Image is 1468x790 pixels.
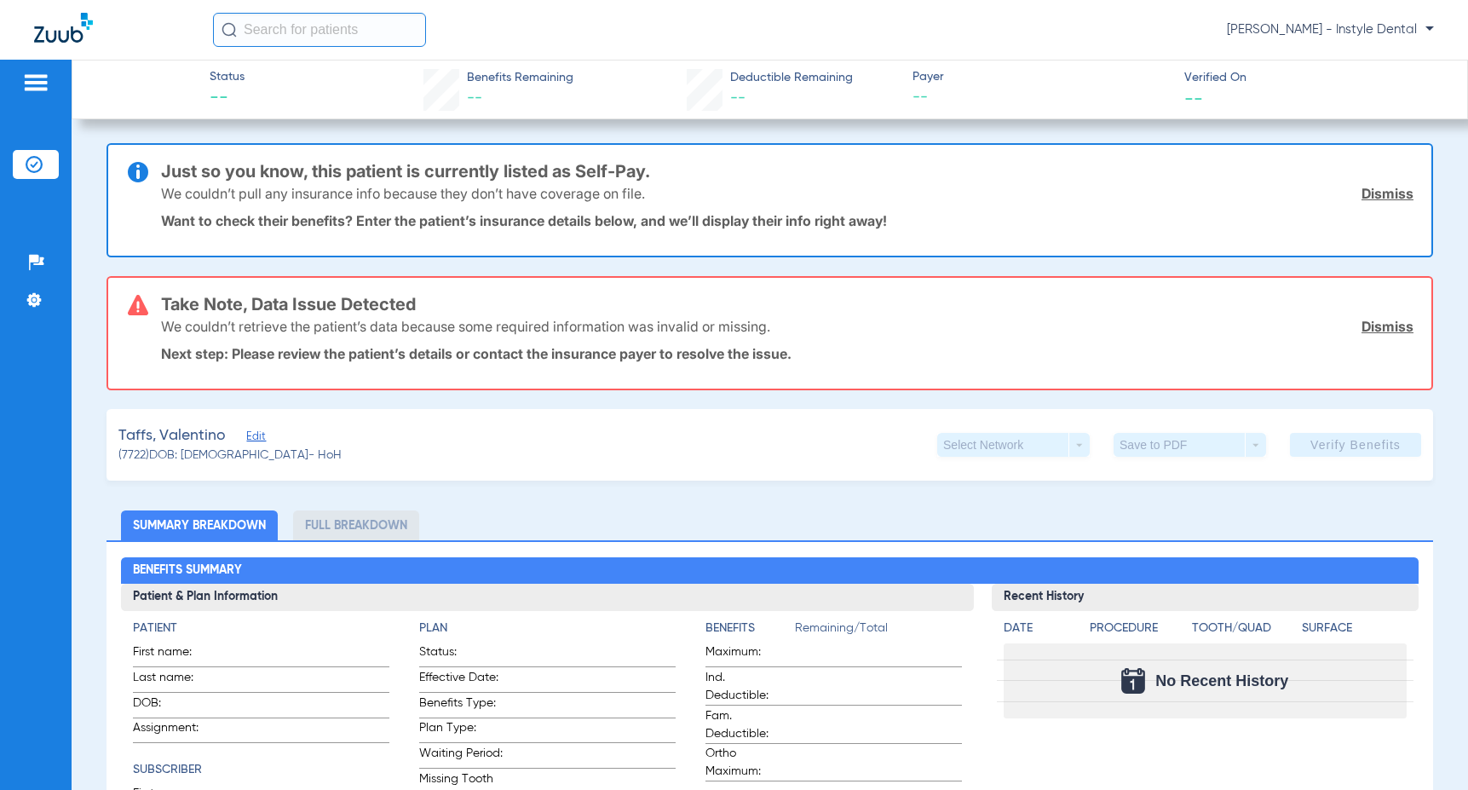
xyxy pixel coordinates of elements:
h3: Take Note, Data Issue Detected [161,296,1413,313]
span: Waiting Period: [419,745,503,768]
span: Payer [912,68,1169,86]
span: Assignment: [133,719,216,742]
li: Full Breakdown [293,510,419,540]
p: We couldn’t pull any insurance info because they don’t have coverage on file. [161,185,645,202]
span: Taffs, Valentino [118,425,226,447]
img: Calendar [1121,668,1145,694]
span: DOB: [133,695,216,718]
span: Fam. Deductible: [705,707,789,743]
p: Want to check their benefits? Enter the patient’s insurance details below, and we’ll display thei... [161,212,1413,229]
p: We couldn’t retrieve the patient’s data because some required information was invalid or missing. [161,318,770,335]
span: Benefits Remaining [467,69,573,87]
img: info-icon [128,162,148,182]
span: -- [730,90,746,106]
h4: Subscriber [133,761,389,779]
span: No Recent History [1155,672,1288,689]
a: Dismiss [1361,185,1413,202]
span: Status [210,68,245,86]
app-breakdown-title: Date [1004,620,1075,643]
span: -- [1184,89,1203,107]
a: Dismiss [1361,318,1413,335]
span: -- [467,90,482,106]
h4: Date [1004,620,1075,637]
app-breakdown-title: Surface [1302,620,1406,643]
img: Zuub Logo [34,13,93,43]
span: Status: [419,643,503,666]
h4: Tooth/Quad [1192,620,1296,637]
span: Deductible Remaining [730,69,853,87]
app-breakdown-title: Tooth/Quad [1192,620,1296,643]
h3: Patient & Plan Information [121,584,974,611]
img: error-icon [128,295,148,315]
h4: Patient [133,620,389,637]
h4: Plan [419,620,676,637]
p: Next step: Please review the patient’s details or contact the insurance payer to resolve the issue. [161,345,1413,362]
span: First name: [133,643,216,666]
span: (7722) DOB: [DEMOGRAPHIC_DATA] - HoH [118,447,342,464]
li: Summary Breakdown [121,510,278,540]
span: Edit [246,430,262,447]
span: Effective Date: [419,669,503,692]
h3: Recent History [992,584,1418,611]
span: -- [210,87,245,111]
h4: Surface [1302,620,1406,637]
span: Remaining/Total [795,620,962,643]
img: hamburger-icon [22,72,49,93]
span: Ortho Maximum: [705,745,789,781]
img: Search Icon [222,22,237,37]
h4: Benefits [705,620,795,637]
span: [PERSON_NAME] - Instyle Dental [1227,21,1434,38]
span: Verified On [1184,69,1441,87]
h2: Benefits Summary [121,557,1418,585]
span: Ind. Deductible: [705,669,789,705]
span: Maximum: [705,643,789,666]
app-breakdown-title: Procedure [1090,620,1185,643]
span: Benefits Type: [419,695,503,718]
input: Search for patients [213,13,426,47]
h3: Just so you know, this patient is currently listed as Self-Pay. [161,163,1413,180]
h4: Procedure [1090,620,1185,637]
span: Last name: [133,669,216,692]
span: Plan Type: [419,719,503,742]
span: -- [912,87,1169,108]
app-breakdown-title: Benefits [705,620,795,643]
